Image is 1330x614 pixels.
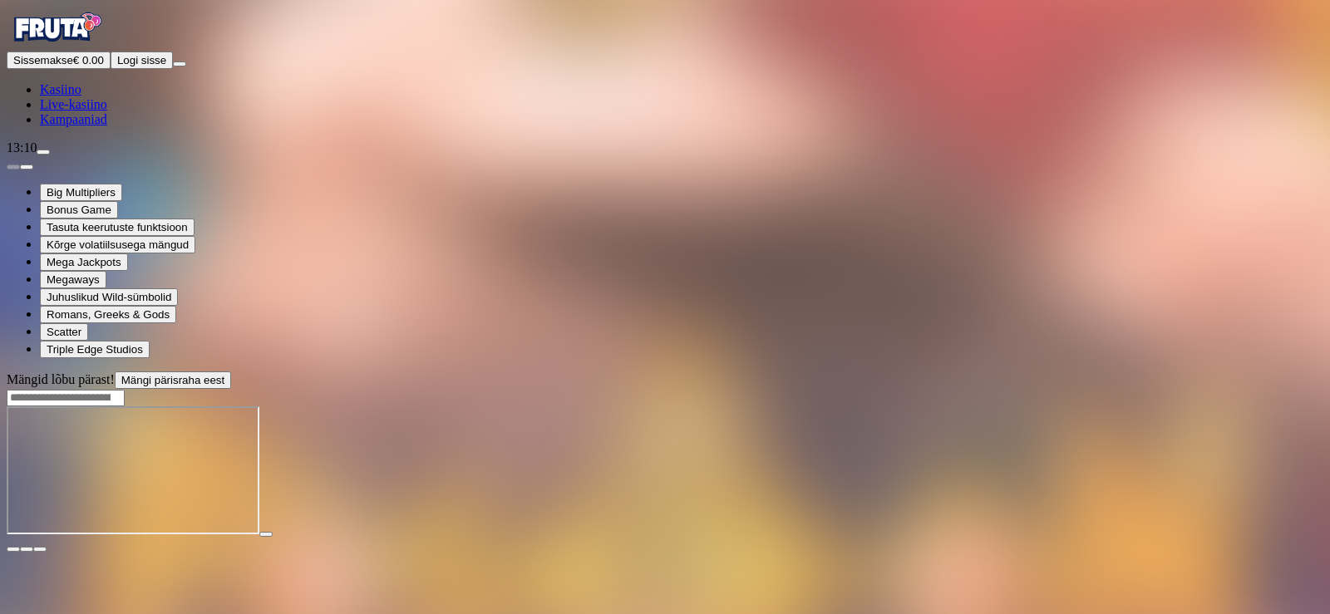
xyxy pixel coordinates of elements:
span: Sissemakse [13,54,73,66]
button: Bonus Game [40,201,118,219]
button: Tasuta keerutuste funktsioon [40,219,195,236]
button: Romans, Greeks & Gods [40,306,176,323]
button: Big Multipliers [40,184,122,201]
a: Live-kasiino [40,97,107,111]
span: Mängi pärisraha eest [121,374,224,386]
button: Juhuslikud Wild-sümbolid [40,288,178,306]
span: Juhuslikud Wild-sümbolid [47,291,171,303]
button: next slide [20,165,33,169]
button: Kõrge volatiilsusega mängud [40,236,195,253]
span: Logi sisse [117,54,166,66]
button: close icon [7,547,20,552]
span: Tasuta keerutuste funktsioon [47,221,188,233]
button: live-chat [37,150,50,155]
span: Romans, Greeks & Gods [47,308,170,321]
span: Megaways [47,273,100,286]
span: Big Multipliers [47,186,116,199]
input: Search [7,390,125,406]
button: Logi sisse [111,52,173,69]
button: Triple Edge Studios [40,341,150,358]
button: Mängi pärisraha eest [115,371,231,389]
span: Scatter [47,326,81,338]
button: menu [173,61,186,66]
button: fullscreen icon [33,547,47,552]
span: Mega Jackpots [47,256,121,268]
img: Fruta [7,7,106,48]
nav: Main menu [7,82,1323,127]
span: € 0.00 [73,54,104,66]
span: Bonus Game [47,204,111,216]
button: Megaways [40,271,106,288]
span: 13:10 [7,140,37,155]
iframe: Ancient Fortunes Poseidon: WOWPOT! [7,406,259,534]
span: Triple Edge Studios [47,343,143,356]
button: Scatter [40,323,88,341]
button: Sissemakseplus icon€ 0.00 [7,52,111,69]
button: Mega Jackpots [40,253,128,271]
button: prev slide [7,165,20,169]
nav: Primary [7,7,1323,127]
div: Mängid lõbu pärast! [7,371,1323,389]
button: chevron-down icon [20,547,33,552]
a: Kampaaniad [40,112,107,126]
a: Kasiino [40,82,81,96]
span: Kõrge volatiilsusega mängud [47,238,189,251]
a: Fruta [7,37,106,51]
button: play icon [259,532,273,537]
